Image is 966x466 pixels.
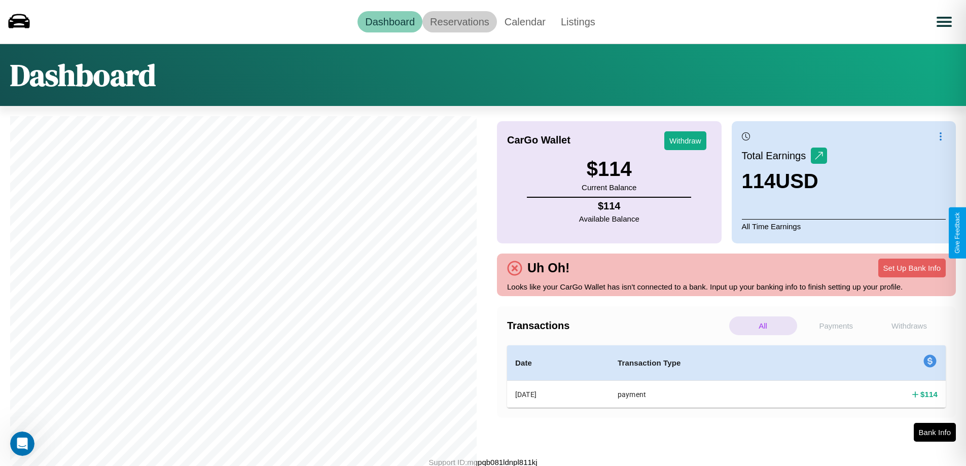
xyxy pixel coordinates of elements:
h4: Transactions [507,320,727,332]
a: Reservations [422,11,497,32]
p: Total Earnings [742,147,811,165]
th: payment [610,381,827,408]
h4: Transaction Type [618,357,818,369]
iframe: Intercom live chat [10,432,34,456]
h1: Dashboard [10,54,156,96]
a: Listings [553,11,603,32]
button: Set Up Bank Info [878,259,946,277]
h4: $ 114 [920,389,938,400]
button: Open menu [930,8,958,36]
h3: $ 114 [582,158,636,181]
a: Dashboard [357,11,422,32]
p: Available Balance [579,212,639,226]
h4: Uh Oh! [522,261,575,275]
p: Looks like your CarGo Wallet has isn't connected to a bank. Input up your banking info to finish ... [507,280,946,294]
div: Give Feedback [954,212,961,254]
th: [DATE] [507,381,610,408]
h4: Date [515,357,601,369]
p: Withdraws [875,316,943,335]
p: All [729,316,797,335]
table: simple table [507,345,946,408]
a: Calendar [497,11,553,32]
button: Bank Info [914,423,956,442]
button: Withdraw [664,131,706,150]
p: Current Balance [582,181,636,194]
p: Payments [802,316,870,335]
h4: $ 114 [579,200,639,212]
h4: CarGo Wallet [507,134,570,146]
h3: 114 USD [742,170,828,193]
p: All Time Earnings [742,219,946,233]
